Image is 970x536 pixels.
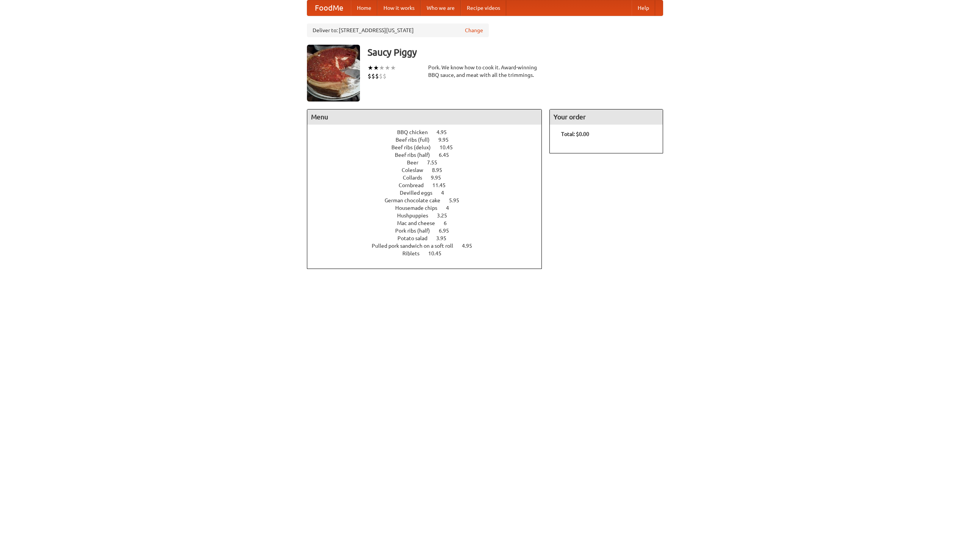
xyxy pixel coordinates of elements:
span: Pulled pork sandwich on a soft roll [372,243,461,249]
li: $ [371,72,375,80]
li: $ [375,72,379,80]
span: 9.95 [438,137,456,143]
a: BBQ chicken 4.95 [397,129,461,135]
span: 4 [441,190,452,196]
span: Beef ribs (half) [395,152,438,158]
h4: Menu [307,109,541,125]
span: 11.45 [432,182,453,188]
span: 4.95 [436,129,454,135]
span: Collards [403,175,430,181]
a: Riblets 10.45 [402,250,455,256]
a: How it works [377,0,421,16]
li: ★ [390,64,396,72]
a: Who we are [421,0,461,16]
h4: Your order [550,109,663,125]
span: 6.95 [439,228,457,234]
a: Mac and cheese 6 [397,220,461,226]
h3: Saucy Piggy [368,45,663,60]
a: Help [632,0,655,16]
a: Beef ribs (half) 6.45 [395,152,463,158]
span: 6.45 [439,152,457,158]
span: 8.95 [432,167,450,173]
span: Mac and cheese [397,220,443,226]
a: Devilled eggs 4 [400,190,458,196]
li: ★ [373,64,379,72]
span: Beef ribs (full) [396,137,437,143]
a: Home [351,0,377,16]
span: Housemade chips [395,205,445,211]
span: Potato salad [397,235,435,241]
span: 4.95 [462,243,480,249]
span: 5.95 [449,197,467,203]
li: $ [383,72,386,80]
b: Total: $0.00 [561,131,589,137]
a: Collards 9.95 [403,175,455,181]
span: 6 [444,220,454,226]
span: Hushpuppies [397,213,436,219]
a: Beef ribs (full) 9.95 [396,137,463,143]
a: Pulled pork sandwich on a soft roll 4.95 [372,243,486,249]
li: $ [368,72,371,80]
a: Housemade chips 4 [395,205,463,211]
span: 7.55 [427,159,445,166]
span: 3.25 [437,213,455,219]
span: German chocolate cake [385,197,448,203]
span: Cornbread [399,182,431,188]
span: Beef ribs (delux) [391,144,438,150]
li: ★ [379,64,385,72]
a: German chocolate cake 5.95 [385,197,473,203]
a: Potato salad 3.95 [397,235,460,241]
a: Hushpuppies 3.25 [397,213,461,219]
a: Beer 7.55 [407,159,451,166]
a: Pork ribs (half) 6.95 [395,228,463,234]
span: Riblets [402,250,427,256]
li: ★ [385,64,390,72]
span: Coleslaw [402,167,431,173]
a: FoodMe [307,0,351,16]
span: 9.95 [431,175,449,181]
li: $ [379,72,383,80]
span: Pork ribs (half) [395,228,438,234]
span: BBQ chicken [397,129,435,135]
span: 3.95 [436,235,454,241]
a: Coleslaw 8.95 [402,167,456,173]
a: Recipe videos [461,0,506,16]
div: Deliver to: [STREET_ADDRESS][US_STATE] [307,23,489,37]
span: Devilled eggs [400,190,440,196]
a: Cornbread 11.45 [399,182,460,188]
span: 4 [446,205,457,211]
img: angular.jpg [307,45,360,102]
a: Beef ribs (delux) 10.45 [391,144,467,150]
span: Beer [407,159,426,166]
div: Pork. We know how to cook it. Award-winning BBQ sauce, and meat with all the trimmings. [428,64,542,79]
a: Change [465,27,483,34]
span: 10.45 [440,144,460,150]
li: ★ [368,64,373,72]
span: 10.45 [428,250,449,256]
